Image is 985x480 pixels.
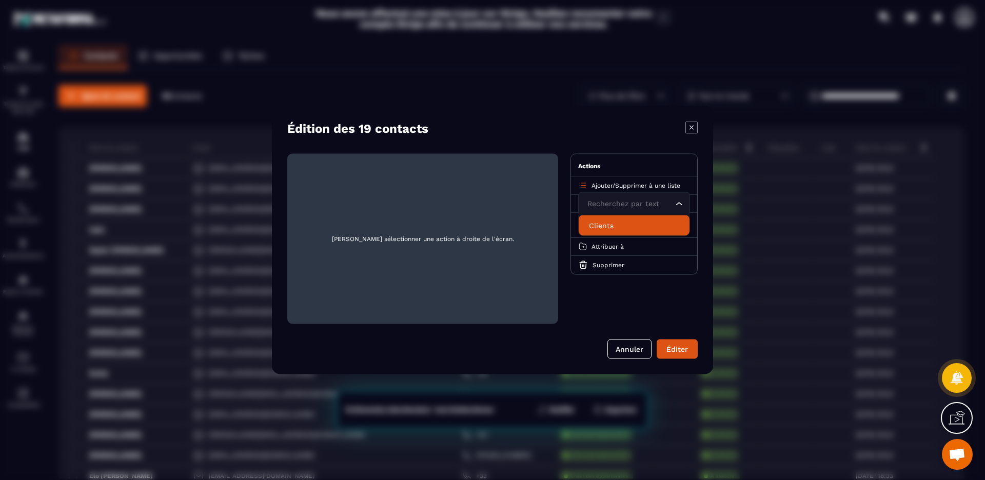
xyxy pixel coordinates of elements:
div: Ouvrir le chat [942,439,973,470]
div: Search for option [578,192,690,216]
h4: Édition des 19 contacts [287,122,428,136]
button: Annuler [607,339,652,359]
span: Supprimer à une liste [615,182,680,189]
input: Search for option [585,198,673,210]
button: Éditer [657,339,698,359]
span: [PERSON_NAME] sélectionner une action à droite de l'écran. [295,162,550,316]
span: Attribuer à [592,243,624,250]
span: Supprimer [593,262,624,269]
p: / [592,182,680,190]
span: Actions [578,163,600,170]
span: Ajouter [592,182,613,189]
p: Clients [589,221,679,231]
